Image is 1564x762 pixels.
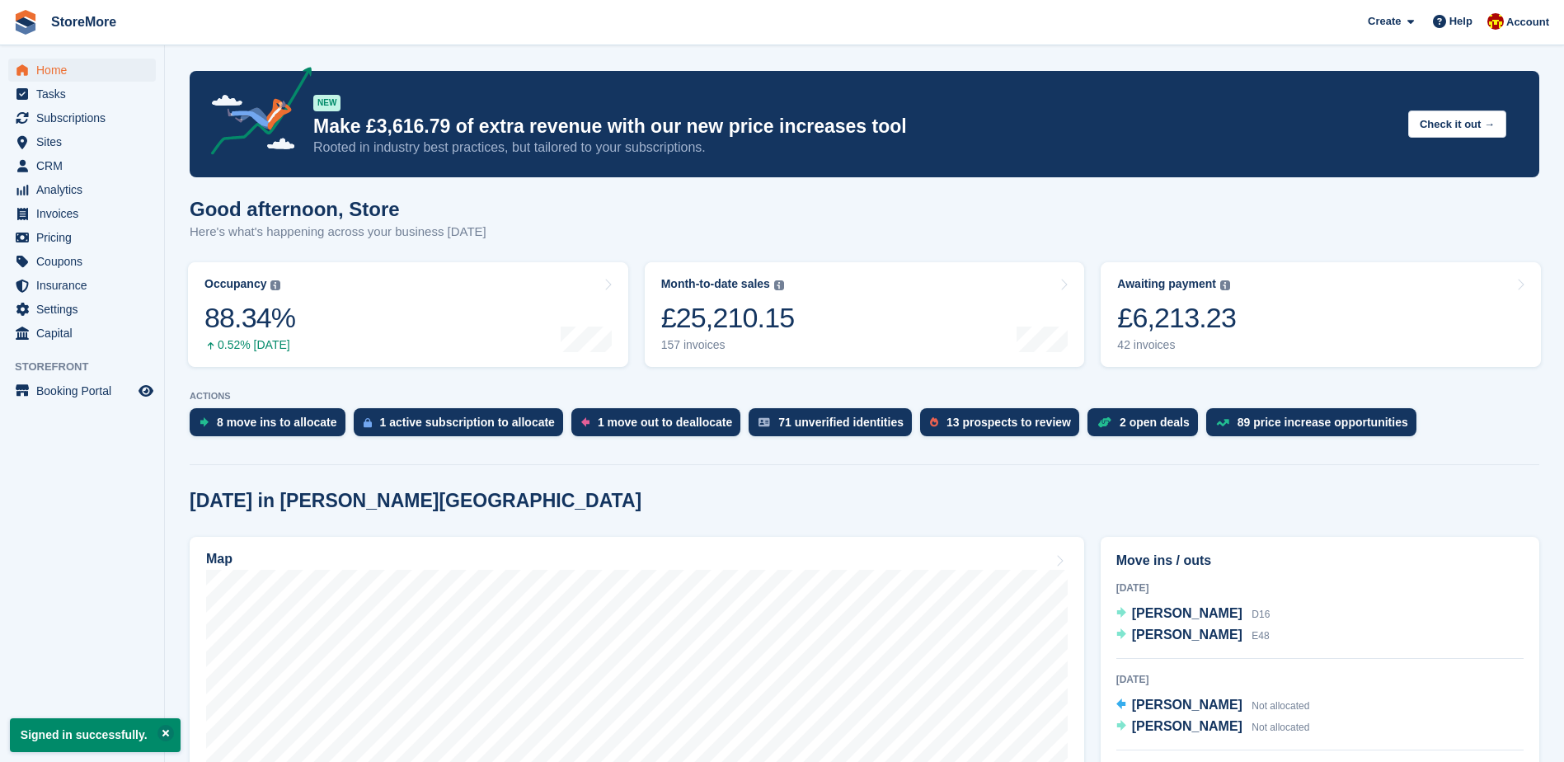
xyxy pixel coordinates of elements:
h2: [DATE] in [PERSON_NAME][GEOGRAPHIC_DATA] [190,490,641,512]
span: Invoices [36,202,135,225]
div: 8 move ins to allocate [217,416,337,429]
span: Home [36,59,135,82]
img: move_ins_to_allocate_icon-fdf77a2bb77ea45bf5b3d319d69a93e2d87916cf1d5bf7949dd705db3b84f3ca.svg [200,417,209,427]
a: 1 active subscription to allocate [354,408,571,444]
span: [PERSON_NAME] [1132,606,1242,620]
a: [PERSON_NAME] Not allocated [1116,717,1310,738]
div: 1 active subscription to allocate [380,416,555,429]
span: Help [1449,13,1472,30]
a: 1 move out to deallocate [571,408,749,444]
img: stora-icon-8386f47178a22dfd0bd8f6a31ec36ba5ce8667c1dd55bd0f319d3a0aa187defe.svg [13,10,38,35]
img: price_increase_opportunities-93ffe204e8149a01c8c9dc8f82e8f89637d9d84a8eef4429ea346261dce0b2c0.svg [1216,419,1229,426]
p: ACTIONS [190,391,1539,402]
a: menu [8,202,156,225]
span: Settings [36,298,135,321]
a: Occupancy 88.34% 0.52% [DATE] [188,262,628,367]
div: Awaiting payment [1117,277,1216,291]
span: D16 [1252,609,1270,620]
span: CRM [36,154,135,177]
a: [PERSON_NAME] Not allocated [1116,695,1310,717]
div: Occupancy [204,277,266,291]
div: £25,210.15 [661,301,795,335]
h2: Map [206,552,232,567]
a: [PERSON_NAME] E48 [1116,625,1270,647]
img: verify_identity-adf6edd0f0f0b5bbfe63781bf79b02c33cf7c696d77639b501bdc392416b5a36.svg [759,417,770,427]
a: 89 price increase opportunities [1206,408,1425,444]
a: 2 open deals [1087,408,1206,444]
button: Check it out → [1408,111,1506,138]
img: prospect-51fa495bee0391a8d652442698ab0144808aea92771e9ea1ae160a38d050c398.svg [930,417,938,427]
img: active_subscription_to_allocate_icon-d502201f5373d7db506a760aba3b589e785aa758c864c3986d89f69b8ff3... [364,417,372,428]
img: Store More Team [1487,13,1504,30]
div: 13 prospects to review [946,416,1071,429]
span: E48 [1252,630,1269,642]
a: menu [8,298,156,321]
div: 88.34% [204,301,295,335]
img: move_outs_to_deallocate_icon-f764333ba52eb49d3ac5e1228854f67142a1ed5810a6f6cc68b1a99e826820c5.svg [581,417,589,427]
span: [PERSON_NAME] [1132,719,1242,733]
div: [DATE] [1116,672,1524,687]
h2: Move ins / outs [1116,551,1524,571]
h1: Good afternoon, Store [190,198,486,220]
span: [PERSON_NAME] [1132,698,1242,712]
a: menu [8,250,156,273]
div: 42 invoices [1117,338,1236,352]
img: icon-info-grey-7440780725fd019a000dd9b08b2336e03edf1995a4989e88bcd33f0948082b44.svg [1220,280,1230,290]
a: [PERSON_NAME] D16 [1116,604,1270,625]
span: Capital [36,322,135,345]
span: Account [1506,14,1549,31]
div: 89 price increase opportunities [1238,416,1408,429]
a: menu [8,178,156,201]
a: menu [8,322,156,345]
a: menu [8,226,156,249]
span: Insurance [36,274,135,297]
span: Analytics [36,178,135,201]
a: menu [8,106,156,129]
span: [PERSON_NAME] [1132,628,1242,642]
span: Create [1368,13,1401,30]
a: 13 prospects to review [920,408,1087,444]
span: Storefront [15,359,164,375]
a: menu [8,154,156,177]
span: Not allocated [1252,700,1309,712]
span: Coupons [36,250,135,273]
div: 1 move out to deallocate [598,416,732,429]
p: Here's what's happening across your business [DATE] [190,223,486,242]
div: £6,213.23 [1117,301,1236,335]
a: menu [8,274,156,297]
span: Pricing [36,226,135,249]
span: Sites [36,130,135,153]
div: 157 invoices [661,338,795,352]
p: Make £3,616.79 of extra revenue with our new price increases tool [313,115,1395,139]
div: 71 unverified identities [778,416,904,429]
span: Booking Portal [36,379,135,402]
img: deal-1b604bf984904fb50ccaf53a9ad4b4a5d6e5aea283cecdc64d6e3604feb123c2.svg [1097,416,1111,428]
img: icon-info-grey-7440780725fd019a000dd9b08b2336e03edf1995a4989e88bcd33f0948082b44.svg [774,280,784,290]
span: Tasks [36,82,135,106]
img: price-adjustments-announcement-icon-8257ccfd72463d97f412b2fc003d46551f7dbcb40ab6d574587a9cd5c0d94... [197,67,312,161]
p: Signed in successfully. [10,718,181,752]
a: menu [8,82,156,106]
a: Preview store [136,381,156,401]
a: Awaiting payment £6,213.23 42 invoices [1101,262,1541,367]
a: StoreMore [45,8,123,35]
div: NEW [313,95,341,111]
div: 0.52% [DATE] [204,338,295,352]
div: Month-to-date sales [661,277,770,291]
a: menu [8,379,156,402]
a: menu [8,130,156,153]
span: Not allocated [1252,722,1309,733]
img: icon-info-grey-7440780725fd019a000dd9b08b2336e03edf1995a4989e88bcd33f0948082b44.svg [270,280,280,290]
a: menu [8,59,156,82]
a: 8 move ins to allocate [190,408,354,444]
p: Rooted in industry best practices, but tailored to your subscriptions. [313,139,1395,157]
a: Month-to-date sales £25,210.15 157 invoices [645,262,1085,367]
a: 71 unverified identities [749,408,920,444]
div: 2 open deals [1120,416,1190,429]
div: [DATE] [1116,581,1524,595]
span: Subscriptions [36,106,135,129]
